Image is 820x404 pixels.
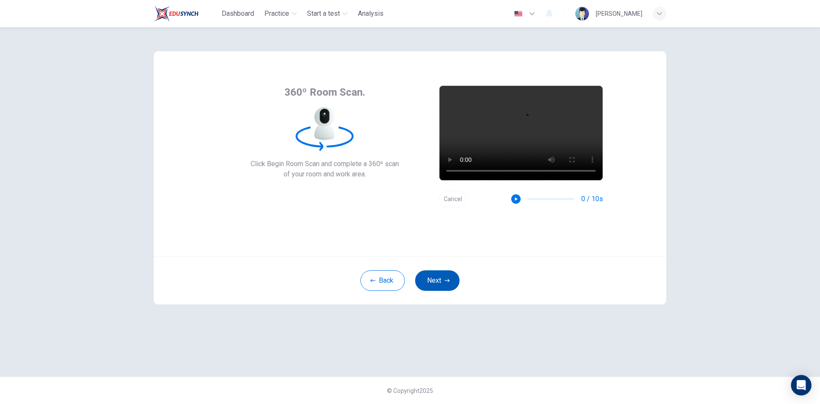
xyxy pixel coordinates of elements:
span: Dashboard [222,9,254,19]
span: Analysis [358,9,384,19]
img: en [513,11,524,17]
span: of your room and work area. [251,169,399,179]
button: Start a test [304,6,351,21]
span: Practice [264,9,289,19]
span: 360º Room Scan. [284,85,365,99]
div: [PERSON_NAME] [596,9,642,19]
button: Back [360,270,405,291]
span: © Copyright 2025 [387,387,433,394]
span: Start a test [307,9,340,19]
div: Open Intercom Messenger [791,375,811,395]
button: Next [415,270,460,291]
img: Profile picture [575,7,589,20]
a: Train Test logo [154,5,218,22]
span: 0 / 10s [581,194,603,204]
button: Dashboard [218,6,258,21]
span: Click Begin Room Scan and complete a 360º scan [251,159,399,169]
button: Cancel [439,191,466,208]
button: Practice [261,6,300,21]
img: Train Test logo [154,5,199,22]
button: Analysis [354,6,387,21]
